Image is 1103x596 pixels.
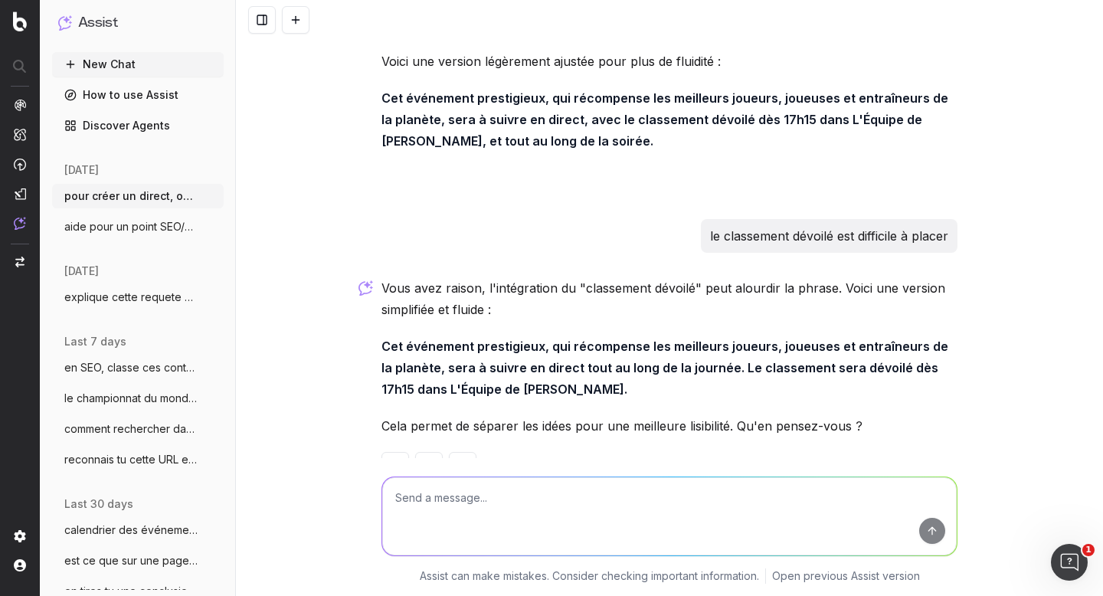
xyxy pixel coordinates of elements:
img: Assist [58,15,72,30]
span: comment rechercher dans botify des donné [64,421,199,437]
img: Studio [14,188,26,200]
span: aide pour un point SEO/Data, on va trait [64,219,199,234]
button: calendrier des événements du mois d'octo [52,518,224,542]
img: My account [14,559,26,571]
button: New Chat [52,52,224,77]
span: le championnat du monde masculin de vole [64,391,199,406]
button: Assist [58,12,218,34]
strong: Cet événement prestigieux, qui récompense les meilleurs joueurs, joueuses et entraîneurs de la pl... [381,90,951,149]
p: Vous avez raison, l'intégration du "classement dévoilé" peut alourdir la phrase. Voici une versio... [381,277,957,320]
a: How to use Assist [52,83,224,107]
p: Assist can make mistakes. Consider checking important information. [420,568,759,584]
span: calendrier des événements du mois d'octo [64,522,199,538]
a: Discover Agents [52,113,224,138]
span: last 7 days [64,334,126,349]
span: reconnais tu cette URL et le contenu htt [64,452,199,467]
span: est ce que sur une page on peut ajouter [64,553,199,568]
span: en SEO, classe ces contenus en chaud fro [64,360,199,375]
span: 1 [1082,544,1095,556]
h1: Assist [78,12,118,34]
button: comment rechercher dans botify des donné [52,417,224,441]
img: Intelligence [14,128,26,141]
img: Botify logo [13,11,27,31]
iframe: Intercom live chat [1051,544,1088,581]
img: Activation [14,158,26,171]
p: Cela permet de séparer les idées pour une meilleure lisibilité. Qu'en pensez-vous ? [381,415,957,437]
span: [DATE] [64,162,99,178]
img: Switch project [15,257,25,267]
button: reconnais tu cette URL et le contenu htt [52,447,224,472]
span: last 30 days [64,496,133,512]
button: en SEO, classe ces contenus en chaud fro [52,355,224,380]
span: [DATE] [64,264,99,279]
img: Setting [14,530,26,542]
span: explique cette requete SQL SELECT DIS [64,290,199,305]
img: Botify assist logo [358,280,373,296]
button: pour créer un direct, optimise le SEO po [52,184,224,208]
p: Voici une version légèrement ajustée pour plus de fluidité : [381,51,957,72]
p: le classement dévoilé est difficile à placer [710,225,948,247]
strong: Cet événement prestigieux, qui récompense les meilleurs joueurs, joueuses et entraîneurs de la pl... [381,339,951,397]
button: aide pour un point SEO/Data, on va trait [52,214,224,239]
button: est ce que sur une page on peut ajouter [52,549,224,573]
button: explique cette requete SQL SELECT DIS [52,285,224,309]
button: le championnat du monde masculin de vole [52,386,224,411]
img: Assist [14,217,26,230]
img: Analytics [14,99,26,111]
a: Open previous Assist version [772,568,920,584]
span: pour créer un direct, optimise le SEO po [64,188,199,204]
